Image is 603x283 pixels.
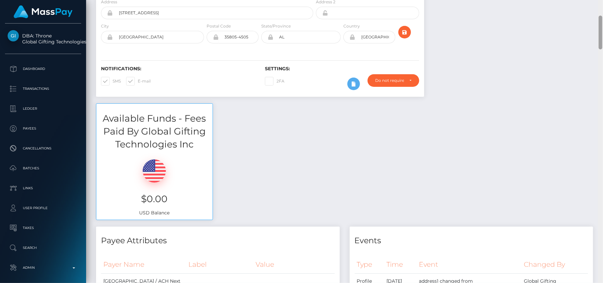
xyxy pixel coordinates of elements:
label: E-mail [126,77,151,85]
p: Dashboard [8,64,78,74]
label: SMS [101,77,121,85]
h3: Available Funds - Fees Paid By Global Gifting Technologies Inc [96,112,213,151]
img: USD.png [143,159,166,183]
div: Do not require [375,78,404,83]
h6: Notifications: [101,66,255,72]
p: Cancellations [8,143,78,153]
a: User Profile [5,200,81,216]
img: Global Gifting Technologies Inc [8,30,19,41]
p: Payees [8,124,78,134]
th: Value [253,255,335,274]
span: DBA: Throne Global Gifting Technologies Inc [5,33,81,45]
th: Type [355,255,384,274]
a: Payees [5,120,81,137]
a: Batches [5,160,81,177]
a: Cancellations [5,140,81,157]
label: Postal Code [207,23,231,29]
label: City [101,23,109,29]
h4: Payee Attributes [101,235,335,247]
div: USD Balance [96,151,213,220]
th: Payer Name [101,255,186,274]
a: Admin [5,259,81,276]
a: Taxes [5,220,81,236]
p: User Profile [8,203,78,213]
p: Transactions [8,84,78,94]
h3: $0.00 [101,193,208,205]
img: MassPay Logo [14,5,73,18]
a: Dashboard [5,61,81,77]
a: Ledger [5,100,81,117]
p: Ledger [8,104,78,114]
button: Do not require [368,74,419,87]
th: Time [384,255,417,274]
a: Links [5,180,81,197]
p: Search [8,243,78,253]
th: Label [186,255,253,274]
a: Search [5,240,81,256]
th: Changed By [522,255,588,274]
label: 2FA [265,77,284,85]
th: Event [417,255,522,274]
p: Batches [8,163,78,173]
p: Admin [8,263,78,273]
label: Country [343,23,360,29]
p: Links [8,183,78,193]
h4: Events [355,235,588,247]
label: State/Province [261,23,291,29]
a: Transactions [5,81,81,97]
h6: Settings: [265,66,419,72]
p: Taxes [8,223,78,233]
